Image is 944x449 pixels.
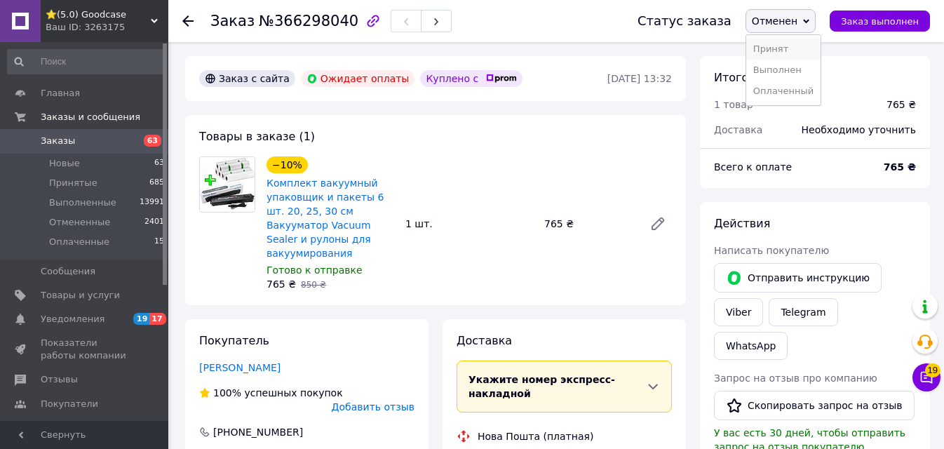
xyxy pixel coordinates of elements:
[140,196,164,209] span: 13991
[210,13,255,29] span: Заказ
[886,98,916,112] div: 765 ₴
[468,374,615,399] span: Укажите номер экспресс-накладной
[41,313,104,326] span: Уведомления
[752,15,797,27] span: Отменен
[49,216,110,229] span: Отмененные
[457,334,512,347] span: Доставка
[714,373,877,384] span: Запрос на отзыв про компанию
[149,313,166,325] span: 17
[41,135,75,147] span: Заказы
[154,157,164,170] span: 63
[830,11,930,32] button: Заказ выполнен
[746,81,821,102] li: Оплаченный
[133,313,149,325] span: 19
[144,135,161,147] span: 63
[49,157,80,170] span: Новые
[638,14,731,28] div: Статус заказа
[607,73,672,84] time: [DATE] 13:32
[41,337,130,362] span: Показатели работы компании
[41,111,140,123] span: Заказы и сообщения
[41,289,120,302] span: Товары и услуги
[644,210,672,238] a: Редактировать
[212,425,304,439] div: [PHONE_NUMBER]
[200,157,255,211] img: Комплект вакуумный упаковщик и пакеты 6 шт. 20, 25, 30 см Вакууматор Vacuum Sealer и рулоны для в...
[400,214,539,234] div: 1 шт.
[332,401,414,413] span: Добавить отзыв
[46,8,151,21] span: ⭐️(5.0) Goodcase
[714,298,763,326] a: Viber
[267,177,384,259] a: Комплект вакуумный упаковщик и пакеты 6 шт. 20, 25, 30 см Вакууматор Vacuum Sealer и рулоны для в...
[301,70,415,87] div: Ожидает оплаты
[182,14,194,28] div: Вернуться назад
[884,161,916,173] b: 765 ₴
[841,16,919,27] span: Заказ выполнен
[539,214,638,234] div: 765 ₴
[746,39,821,60] li: Принят
[267,279,296,290] span: 765 ₴
[199,362,281,373] a: [PERSON_NAME]
[49,236,109,248] span: Оплаченные
[793,114,924,145] div: Необходимо уточнить
[267,264,363,276] span: Готово к отправке
[474,429,597,443] div: Нова Пошта (платная)
[49,177,97,189] span: Принятые
[199,70,295,87] div: Заказ с сайта
[714,217,770,230] span: Действия
[714,71,748,84] span: Итого
[46,21,168,34] div: Ваш ID: 3263175
[301,280,326,290] span: 850 ₴
[714,245,829,256] span: Написать покупателю
[912,363,940,391] button: Чат с покупателем19
[714,391,915,420] button: Скопировать запрос на отзыв
[420,70,522,87] div: Куплено с
[714,161,792,173] span: Всего к оплате
[41,398,98,410] span: Покупатели
[714,124,762,135] span: Доставка
[49,196,116,209] span: Выполненные
[714,332,788,360] a: WhatsApp
[7,49,166,74] input: Поиск
[144,216,164,229] span: 2401
[486,74,517,83] img: prom
[714,263,882,293] button: Отправить инструкцию
[41,265,95,278] span: Сообщения
[259,13,358,29] span: №366298040
[769,298,837,326] a: Telegram
[199,386,343,400] div: успешных покупок
[213,387,241,398] span: 100%
[746,60,821,81] li: Выполнен
[267,156,308,173] div: −10%
[925,363,940,377] span: 19
[199,130,315,143] span: Товары в заказе (1)
[199,334,269,347] span: Покупатель
[154,236,164,248] span: 15
[41,373,78,386] span: Отзывы
[714,99,753,110] span: 1 товар
[41,87,80,100] span: Главная
[149,177,164,189] span: 685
